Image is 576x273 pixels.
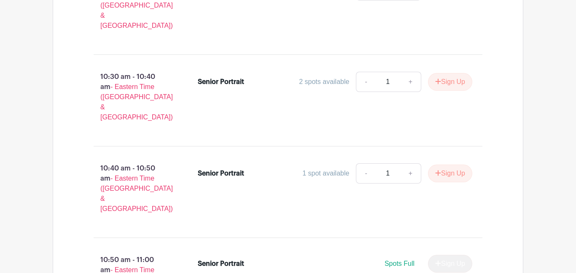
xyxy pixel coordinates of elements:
[100,175,173,212] span: - Eastern Time ([GEOGRAPHIC_DATA] & [GEOGRAPHIC_DATA])
[198,77,244,87] div: Senior Portrait
[80,68,184,126] p: 10:30 am - 10:40 am
[198,168,244,178] div: Senior Portrait
[400,72,421,92] a: +
[198,259,244,269] div: Senior Portrait
[428,165,472,182] button: Sign Up
[400,163,421,184] a: +
[385,260,415,267] span: Spots Full
[299,77,349,87] div: 2 spots available
[80,160,184,217] p: 10:40 am - 10:50 am
[302,168,349,178] div: 1 spot available
[356,72,375,92] a: -
[356,163,375,184] a: -
[100,83,173,121] span: - Eastern Time ([GEOGRAPHIC_DATA] & [GEOGRAPHIC_DATA])
[428,73,472,91] button: Sign Up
